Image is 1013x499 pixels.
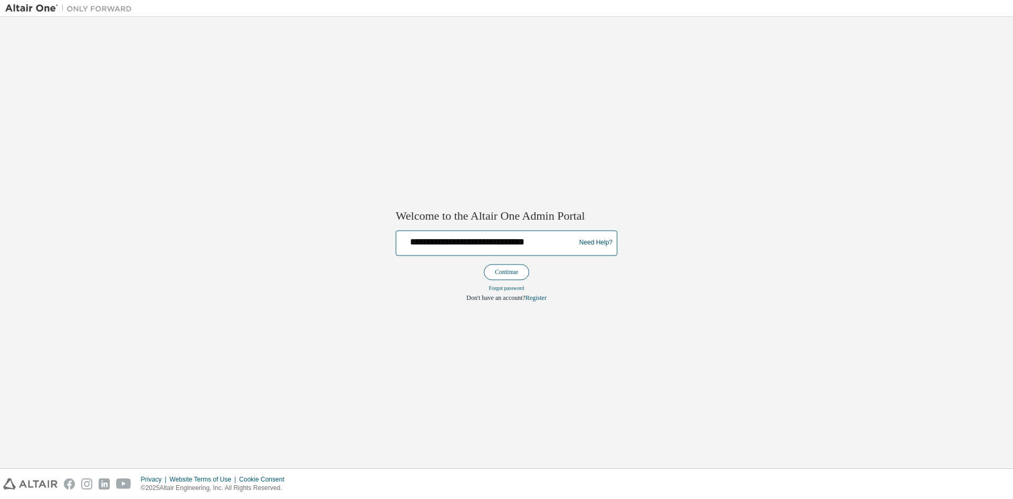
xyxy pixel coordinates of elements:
[239,475,290,484] div: Cookie Consent
[141,475,169,484] div: Privacy
[396,209,617,224] h2: Welcome to the Altair One Admin Portal
[81,478,92,489] img: instagram.svg
[525,294,547,302] a: Register
[64,478,75,489] img: facebook.svg
[116,478,131,489] img: youtube.svg
[141,484,291,493] p: © 2025 Altair Engineering, Inc. All Rights Reserved.
[3,478,58,489] img: altair_logo.svg
[489,285,524,291] a: Forgot password
[5,3,137,14] img: Altair One
[169,475,239,484] div: Website Terms of Use
[466,294,525,302] span: Don't have an account?
[484,264,529,280] button: Continue
[99,478,110,489] img: linkedin.svg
